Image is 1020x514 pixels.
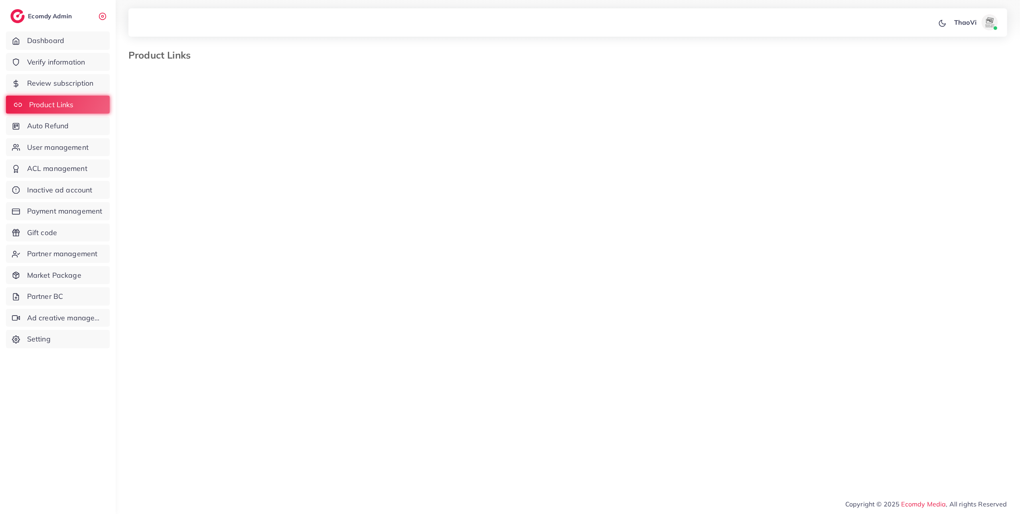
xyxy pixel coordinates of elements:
a: Partner BC [6,287,110,306]
a: Partner management [6,245,110,263]
a: Inactive ad account [6,181,110,199]
span: ACL management [27,163,87,174]
span: Setting [27,334,51,344]
span: Dashboard [27,35,64,46]
span: Gift code [27,228,57,238]
a: Auto Refund [6,117,110,135]
span: Partner BC [27,291,63,302]
span: Partner management [27,249,98,259]
span: Product Links [29,100,74,110]
span: User management [27,142,89,153]
span: , All rights Reserved [946,499,1007,509]
a: Ecomdy Media [902,500,946,508]
a: ThaoViavatar [950,14,1001,30]
a: Review subscription [6,74,110,92]
a: Payment management [6,202,110,220]
span: Verify information [27,57,85,67]
p: ThaoVi [954,18,977,27]
a: Dashboard [6,31,110,50]
a: logoEcomdy Admin [10,9,74,23]
span: Ad creative management [27,313,104,323]
img: avatar [982,14,998,30]
a: Product Links [6,96,110,114]
a: Verify information [6,53,110,71]
h2: Ecomdy Admin [28,12,74,20]
a: Gift code [6,224,110,242]
span: Copyright © 2025 [845,499,1007,509]
span: Review subscription [27,78,94,88]
a: ACL management [6,159,110,178]
a: Market Package [6,266,110,284]
h3: Product Links [128,49,197,61]
span: Inactive ad account [27,185,93,195]
a: User management [6,138,110,157]
a: Setting [6,330,110,348]
span: Market Package [27,270,81,281]
span: Payment management [27,206,103,216]
img: logo [10,9,25,23]
span: Auto Refund [27,121,69,131]
a: Ad creative management [6,309,110,327]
